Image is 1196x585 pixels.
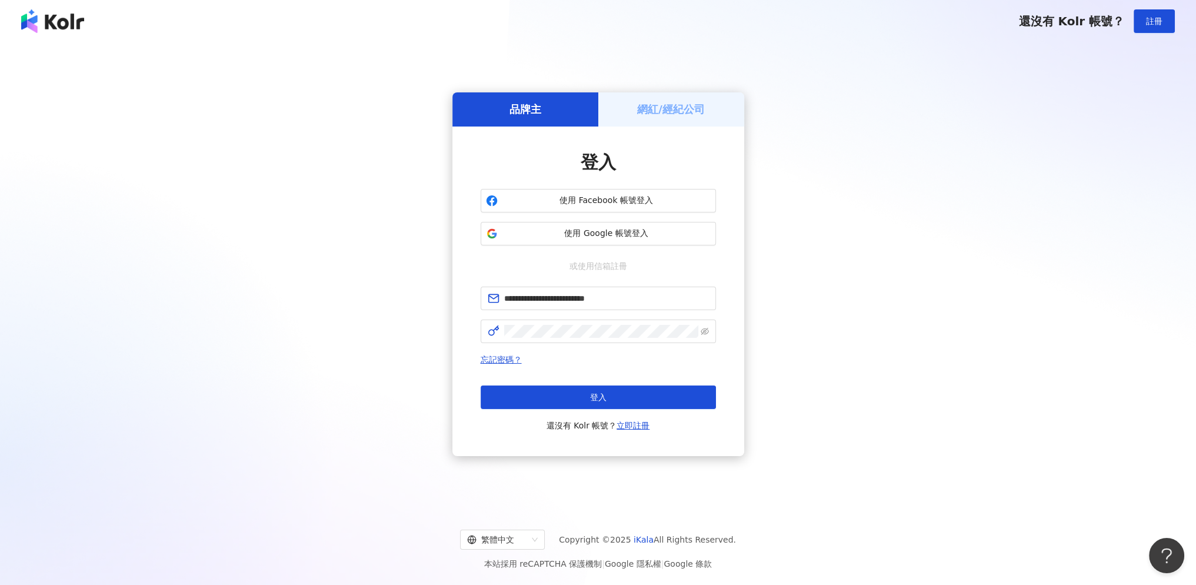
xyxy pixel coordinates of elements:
[701,327,709,335] span: eye-invisible
[481,222,716,245] button: 使用 Google 帳號登入
[547,418,650,433] span: 還沒有 Kolr 帳號？
[467,530,527,549] div: 繁體中文
[581,152,616,172] span: 登入
[502,195,711,207] span: 使用 Facebook 帳號登入
[602,559,605,569] span: |
[1018,14,1124,28] span: 還沒有 Kolr 帳號？
[559,533,736,547] span: Copyright © 2025 All Rights Reserved.
[481,189,716,212] button: 使用 Facebook 帳號登入
[561,260,635,272] span: 或使用信箱註冊
[637,102,705,117] h5: 網紅/經紀公司
[605,559,661,569] a: Google 隱私權
[21,9,84,33] img: logo
[661,559,664,569] span: |
[634,535,654,544] a: iKala
[509,102,541,117] h5: 品牌主
[664,559,712,569] a: Google 條款
[484,557,712,571] span: 本站採用 reCAPTCHA 保護機制
[481,385,716,409] button: 登入
[617,421,649,430] a: 立即註冊
[1134,9,1175,33] button: 註冊
[1146,16,1162,26] span: 註冊
[1149,538,1184,573] iframe: Help Scout Beacon - Open
[502,228,711,240] span: 使用 Google 帳號登入
[481,355,522,364] a: 忘記密碼？
[590,393,607,402] span: 登入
